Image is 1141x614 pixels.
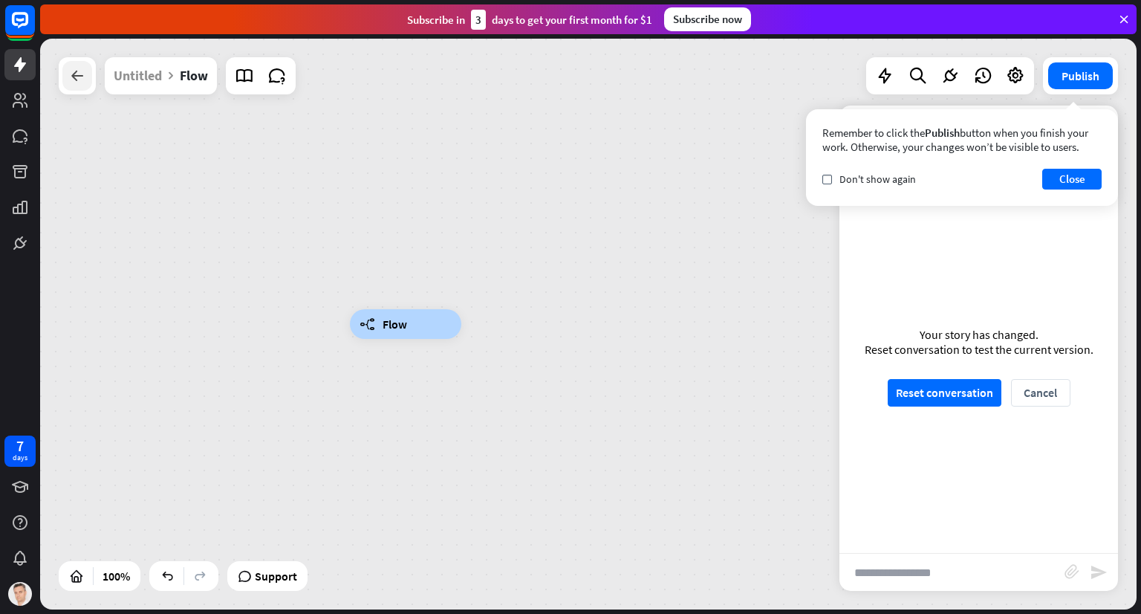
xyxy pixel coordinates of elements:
button: Cancel [1011,379,1070,407]
div: Subscribe now [664,7,751,31]
span: Publish [925,126,960,140]
i: block_attachment [1064,564,1079,579]
div: 7 [16,439,24,453]
i: send [1090,563,1108,581]
button: Close [1042,169,1102,190]
div: days [13,453,27,463]
div: Your story has changed. [865,327,1093,342]
div: Untitled [114,57,162,94]
button: Reset conversation [888,379,1001,407]
i: builder_tree [360,317,375,332]
span: Don't show again [839,172,916,186]
span: Flow [383,317,407,332]
a: 7 days [4,436,36,467]
div: Reset conversation to test the current version. [865,342,1093,357]
button: Open LiveChat chat widget [12,6,56,51]
div: Remember to click the button when you finish your work. Otherwise, your changes won’t be visible ... [822,126,1102,154]
span: Support [255,564,297,588]
div: Subscribe in days to get your first month for $1 [407,10,652,30]
button: Publish [1048,62,1113,89]
div: 3 [471,10,486,30]
div: 100% [98,564,134,588]
div: Flow [180,57,208,94]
